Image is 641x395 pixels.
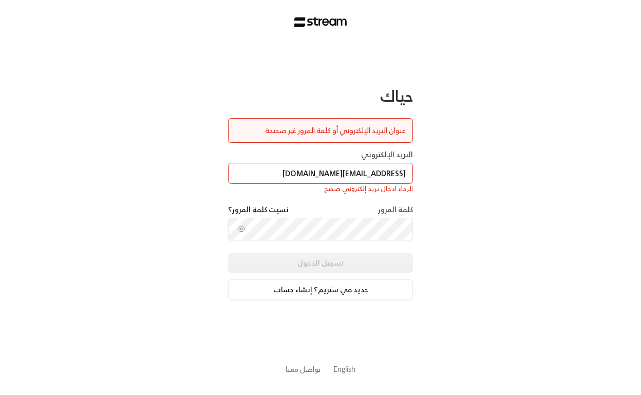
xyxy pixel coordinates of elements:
a: نسيت كلمة المرور؟ [228,204,289,215]
a: English [333,360,355,379]
div: عنوان البريد الإلكتروني أو كلمة المرور غير صحيحة [235,125,406,136]
div: الرجاء ادخال بريد إلكتروني صحيح [228,184,413,194]
a: تواصل معنا [286,363,321,375]
label: كلمة المرور [378,204,413,215]
label: البريد الإلكتروني [361,149,413,160]
img: Stream Logo [294,17,347,27]
button: تواصل معنا [286,364,321,374]
span: حياك [380,82,413,109]
button: toggle password visibility [233,221,250,237]
a: جديد في ستريم؟ إنشاء حساب [228,279,413,300]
